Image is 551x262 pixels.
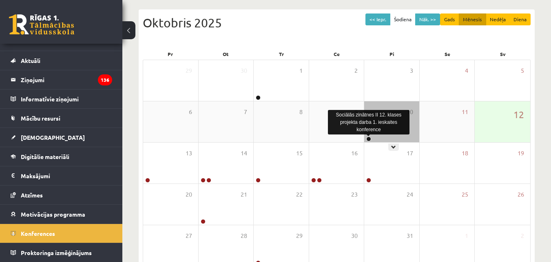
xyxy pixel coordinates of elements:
span: 24 [407,190,413,199]
span: 27 [186,231,192,240]
a: Maksājumi [11,166,112,185]
a: Atzīmes [11,186,112,204]
span: 13 [186,149,192,158]
span: 7 [244,107,247,116]
div: Oktobris 2025 [143,13,531,32]
span: 30 [241,66,247,75]
span: 15 [296,149,303,158]
a: Mācību resursi [11,109,112,128]
span: 18 [462,149,468,158]
span: 30 [351,231,358,240]
span: 21 [241,190,247,199]
span: [DEMOGRAPHIC_DATA] [21,134,85,141]
span: 25 [462,190,468,199]
span: 29 [296,231,303,240]
span: Motivācijas programma [21,210,85,218]
div: Sociālās zinātnes II 12. klases projekta darba 1. ieskaites konference [328,110,409,134]
span: 3 [410,66,413,75]
span: Aktuāli [21,57,40,64]
span: Konferences [21,230,55,237]
span: 9 [354,107,358,116]
button: << Iepr. [365,13,390,25]
a: Digitālie materiāli [11,147,112,166]
button: Diena [509,13,531,25]
span: 28 [241,231,247,240]
span: 4 [465,66,468,75]
span: 1 [299,66,303,75]
div: Ot [198,48,254,60]
div: Sv [475,48,531,60]
span: Digitālie materiāli [21,153,69,160]
span: 22 [296,190,303,199]
span: 31 [407,231,413,240]
span: Proktoringa izmēģinājums [21,249,92,256]
span: 29 [186,66,192,75]
legend: Maksājumi [21,166,112,185]
span: 20 [186,190,192,199]
button: Mēnesis [459,13,486,25]
div: Tr [254,48,309,60]
a: Informatīvie ziņojumi [11,90,112,108]
span: 1 [465,231,468,240]
button: Nedēļa [486,13,510,25]
div: Pi [364,48,420,60]
span: 14 [241,149,247,158]
legend: Ziņojumi [21,70,112,89]
span: 8 [299,107,303,116]
div: Pr [143,48,198,60]
div: Ce [309,48,365,60]
span: 2 [521,231,524,240]
span: Atzīmes [21,191,43,199]
span: 10 [407,107,413,116]
a: Proktoringa izmēģinājums [11,243,112,262]
button: Šodiena [390,13,416,25]
button: Nāk. >> [415,13,440,25]
span: 12 [513,107,524,121]
span: 23 [351,190,358,199]
span: 6 [189,107,192,116]
span: 17 [407,149,413,158]
a: Motivācijas programma [11,205,112,224]
span: 16 [351,149,358,158]
a: Konferences [11,224,112,243]
button: Gads [440,13,459,25]
a: Rīgas 1. Tālmācības vidusskola [9,14,74,35]
a: [DEMOGRAPHIC_DATA] [11,128,112,147]
span: 5 [521,66,524,75]
span: 19 [518,149,524,158]
span: 26 [518,190,524,199]
span: Mācību resursi [21,114,60,122]
a: Aktuāli [11,51,112,70]
i: 136 [98,74,112,85]
legend: Informatīvie ziņojumi [21,90,112,108]
span: 2 [354,66,358,75]
div: Se [420,48,475,60]
span: 11 [462,107,468,116]
a: Ziņojumi136 [11,70,112,89]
